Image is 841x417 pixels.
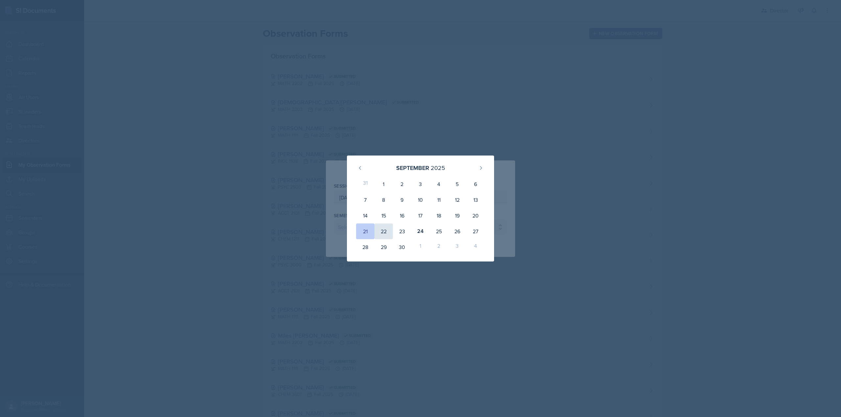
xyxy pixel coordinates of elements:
div: 6 [466,176,485,192]
div: 12 [448,192,466,208]
div: 9 [393,192,411,208]
div: 27 [466,223,485,239]
div: 1 [375,176,393,192]
div: 14 [356,208,375,223]
div: 2 [430,239,448,255]
div: 4 [430,176,448,192]
div: 19 [448,208,466,223]
div: 31 [356,176,375,192]
div: 11 [430,192,448,208]
div: 7 [356,192,375,208]
div: 10 [411,192,430,208]
div: 25 [430,223,448,239]
div: 29 [375,239,393,255]
div: 16 [393,208,411,223]
div: 21 [356,223,375,239]
div: 3 [448,239,466,255]
div: 2025 [431,163,445,172]
div: 28 [356,239,375,255]
div: 3 [411,176,430,192]
div: 8 [375,192,393,208]
div: 1 [411,239,430,255]
div: 15 [375,208,393,223]
div: 30 [393,239,411,255]
div: 17 [411,208,430,223]
div: 23 [393,223,411,239]
div: 24 [411,223,430,239]
div: 4 [466,239,485,255]
div: 5 [448,176,466,192]
div: 2 [393,176,411,192]
div: 18 [430,208,448,223]
div: 22 [375,223,393,239]
div: 13 [466,192,485,208]
div: 26 [448,223,466,239]
div: 20 [466,208,485,223]
div: September [396,163,429,172]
